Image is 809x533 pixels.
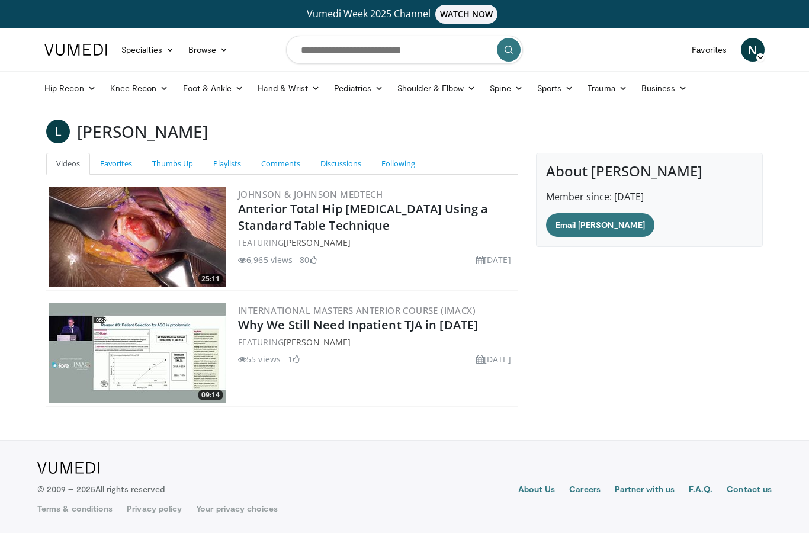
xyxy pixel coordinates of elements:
[483,76,529,100] a: Spine
[476,253,511,266] li: [DATE]
[286,36,523,64] input: Search topics, interventions
[176,76,251,100] a: Foot & Ankle
[288,353,300,365] li: 1
[114,38,181,62] a: Specialties
[251,153,310,175] a: Comments
[238,336,516,348] div: FEATURING
[37,483,165,495] p: © 2009 – 2025
[49,303,226,403] a: 09:14
[44,44,107,56] img: VuMedi Logo
[685,38,734,62] a: Favorites
[238,188,383,200] a: Johnson & Johnson MedTech
[95,484,165,494] span: All rights reserved
[238,304,476,316] a: International Masters Anterior Course (IMACx)
[689,483,712,497] a: F.A.Q.
[741,38,765,62] a: N
[284,336,351,348] a: [PERSON_NAME]
[284,237,351,248] a: [PERSON_NAME]
[37,76,103,100] a: Hip Recon
[569,483,601,497] a: Careers
[181,38,236,62] a: Browse
[90,153,142,175] a: Favorites
[300,253,316,266] li: 80
[37,503,113,515] a: Terms & conditions
[546,213,654,237] a: Email [PERSON_NAME]
[530,76,581,100] a: Sports
[37,462,99,474] img: VuMedi Logo
[103,76,176,100] a: Knee Recon
[546,190,753,204] p: Member since: [DATE]
[634,76,695,100] a: Business
[127,503,182,515] a: Privacy policy
[518,483,556,497] a: About Us
[238,201,488,233] a: Anterior Total Hip [MEDICAL_DATA] Using a Standard Table Technique
[49,187,226,287] a: 25:11
[196,503,277,515] a: Your privacy choices
[238,236,516,249] div: FEATURING
[615,483,675,497] a: Partner with us
[238,253,293,266] li: 6,965 views
[198,274,223,284] span: 25:11
[46,5,763,24] a: Vumedi Week 2025 ChannelWATCH NOW
[727,483,772,497] a: Contact us
[142,153,203,175] a: Thumbs Up
[327,76,390,100] a: Pediatrics
[203,153,251,175] a: Playlists
[251,76,327,100] a: Hand & Wrist
[46,153,90,175] a: Videos
[46,120,70,143] a: L
[49,303,226,403] img: da4e2ce4-ab1b-4d66-a4fa-22b3d3f3e713.300x170_q85_crop-smart_upscale.jpg
[390,76,483,100] a: Shoulder & Elbow
[238,353,281,365] li: 55 views
[476,353,511,365] li: [DATE]
[77,120,208,143] h3: [PERSON_NAME]
[49,187,226,287] img: 981f09db-b38d-4b2a-8611-0a469182ee2c.300x170_q85_crop-smart_upscale.jpg
[198,390,223,400] span: 09:14
[238,317,478,333] a: Why We Still Need Inpatient TJA in [DATE]
[580,76,634,100] a: Trauma
[435,5,498,24] span: WATCH NOW
[310,153,371,175] a: Discussions
[546,163,753,180] h4: About [PERSON_NAME]
[371,153,425,175] a: Following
